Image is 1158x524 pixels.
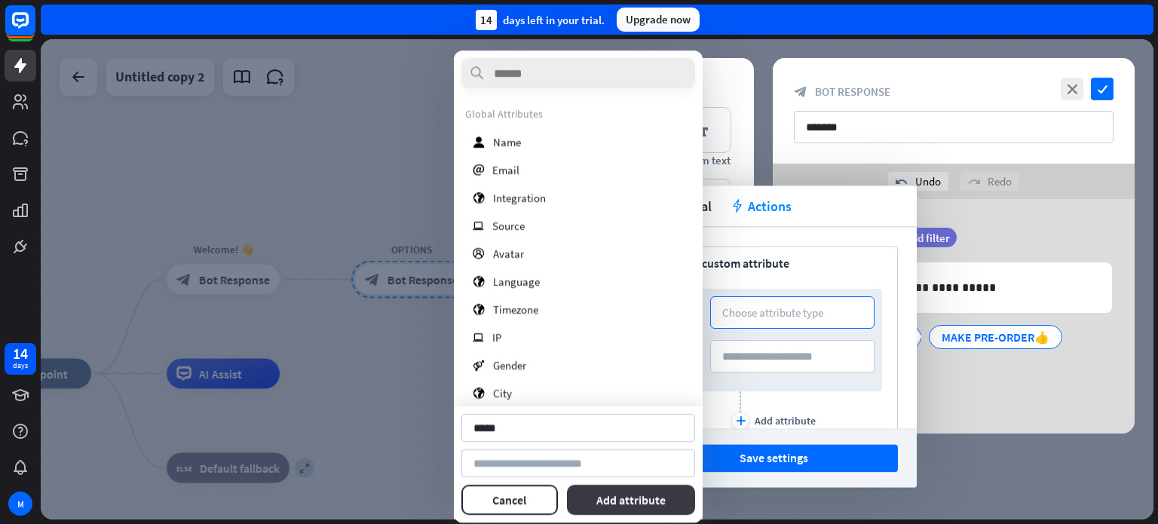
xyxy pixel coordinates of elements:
div: days left in your trial. [476,10,605,30]
button: Cancel [461,485,558,515]
span: Gender [493,358,526,372]
button: Add attribute [567,485,696,515]
div: Upgrade now [617,8,700,32]
span: Bot Response [815,84,890,99]
i: globe [473,388,485,399]
i: redo [968,176,980,188]
div: MAKE PRE-ORDER👍 [942,326,1049,348]
div: Add attribute [755,414,816,427]
i: plus [736,416,746,425]
i: user [473,136,485,148]
div: Undo [888,172,948,191]
span: City [493,386,512,400]
div: Redo [960,172,1019,191]
i: ip [473,332,484,343]
i: globe [473,304,485,315]
span: Actions [748,198,792,215]
i: ip [473,220,484,231]
i: undo [896,176,908,188]
button: Save settings [649,444,898,472]
i: block_bot_response [794,85,807,99]
div: Global Attributes [465,107,691,121]
div: M [8,492,32,516]
i: gender [473,360,485,371]
i: email [473,164,484,176]
span: Add filter [905,231,950,245]
span: Timezone [493,302,538,317]
i: globe [473,276,485,287]
i: profile [473,248,485,259]
div: days [13,360,28,371]
i: globe [473,192,485,204]
span: Email [492,163,519,177]
i: action [731,199,744,213]
i: check [1091,78,1114,100]
span: IP [492,330,501,345]
div: Set custom attribute [682,256,789,271]
button: Open LiveChat chat widget [12,6,57,51]
a: 14 days [5,343,36,375]
div: 14 [476,10,497,30]
span: Name [493,135,521,149]
div: Choose attribute type [722,305,823,320]
span: Language [493,274,540,289]
span: Integration [493,191,546,205]
span: Source [492,219,525,233]
i: close [1061,78,1083,100]
div: 14 [13,347,28,360]
span: Avatar [493,247,524,261]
